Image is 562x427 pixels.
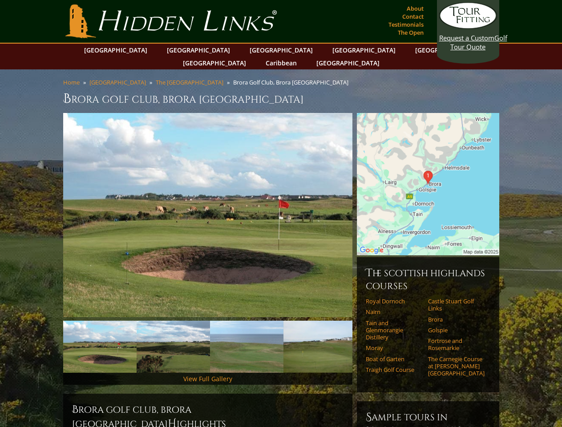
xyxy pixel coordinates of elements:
a: [GEOGRAPHIC_DATA] [89,78,146,86]
a: Fortrose and Rosemarkie [428,337,485,352]
a: Tain and Glenmorangie Distillery [366,319,422,341]
span: Request a Custom [439,33,494,42]
a: Royal Dornoch [366,298,422,305]
a: Moray [366,344,422,351]
a: [GEOGRAPHIC_DATA] [312,56,384,69]
a: Castle Stuart Golf Links [428,298,485,312]
a: [GEOGRAPHIC_DATA] [80,44,152,56]
a: The Open [396,26,426,39]
a: Brora [428,316,485,323]
a: About [404,2,426,15]
a: Boat of Garten [366,355,422,363]
a: [GEOGRAPHIC_DATA] [178,56,251,69]
li: Brora Golf Club, Brora [GEOGRAPHIC_DATA] [233,78,352,86]
a: Contact [400,10,426,23]
a: Caribbean [261,56,301,69]
a: Traigh Golf Course [366,366,422,373]
h1: Brora Golf Club, Brora [GEOGRAPHIC_DATA] [63,90,499,108]
a: Testimonials [386,18,426,31]
a: View Full Gallery [183,375,232,383]
a: The Carnegie Course at [PERSON_NAME][GEOGRAPHIC_DATA] [428,355,485,377]
a: Nairn [366,308,422,315]
a: Golspie [428,326,485,334]
a: The [GEOGRAPHIC_DATA] [156,78,223,86]
a: Request a CustomGolf Tour Quote [439,2,497,51]
a: [GEOGRAPHIC_DATA] [245,44,317,56]
a: [GEOGRAPHIC_DATA] [162,44,235,56]
img: Google Map of 43 Golf Rd, Brora KW9 6QS, United Kingdom [357,113,499,255]
h6: The Scottish Highlands Courses [366,266,490,292]
a: Home [63,78,80,86]
a: [GEOGRAPHIC_DATA] [411,44,483,56]
a: [GEOGRAPHIC_DATA] [328,44,400,56]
